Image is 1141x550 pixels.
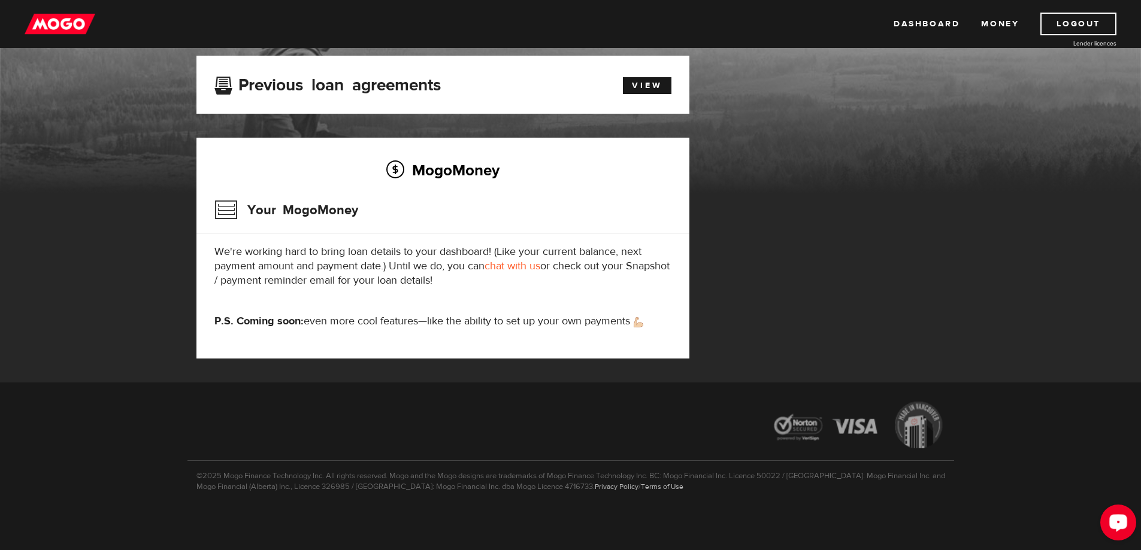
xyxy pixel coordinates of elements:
[214,157,671,183] h2: MogoMoney
[214,75,441,91] h3: Previous loan agreements
[595,482,638,491] a: Privacy Policy
[485,259,540,273] a: chat with us
[762,393,954,460] img: legal-icons-92a2ffecb4d32d839781d1b4e4802d7b.png
[1091,500,1141,550] iframe: LiveChat chat widget
[634,317,643,327] img: strong arm emoji
[214,314,671,329] p: even more cool features—like the ability to set up your own payments
[894,13,960,35] a: Dashboard
[25,13,95,35] img: mogo_logo-11ee424be714fa7cbb0f0f49df9e16ec.png
[641,482,683,491] a: Terms of Use
[1027,39,1116,48] a: Lender licences
[187,460,954,492] p: ©2025 Mogo Finance Technology Inc. All rights reserved. Mogo and the Mogo designs are trademarks ...
[1040,13,1116,35] a: Logout
[623,77,671,94] a: View
[214,195,358,226] h3: Your MogoMoney
[214,245,671,288] p: We're working hard to bring loan details to your dashboard! (Like your current balance, next paym...
[214,314,304,328] strong: P.S. Coming soon:
[981,13,1019,35] a: Money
